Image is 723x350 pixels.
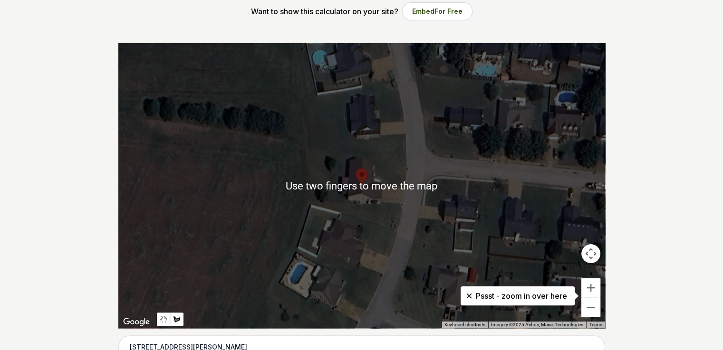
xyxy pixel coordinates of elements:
button: Draw a shape [170,312,183,326]
img: Google [121,316,152,328]
button: Map camera controls [581,244,600,263]
a: Open this area in Google Maps (opens a new window) [121,316,152,328]
a: Terms [589,322,602,327]
span: For Free [434,7,463,15]
button: Keyboard shortcuts [444,322,485,328]
p: Want to show this calculator on your site? [251,6,398,17]
p: Pssst - zoom in over here [468,290,567,302]
button: EmbedFor Free [402,2,472,20]
button: Zoom out [581,298,600,317]
span: Imagery ©2025 Airbus, Maxar Technologies [491,322,583,327]
button: Stop drawing [157,312,170,326]
button: Zoom in [581,278,600,297]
